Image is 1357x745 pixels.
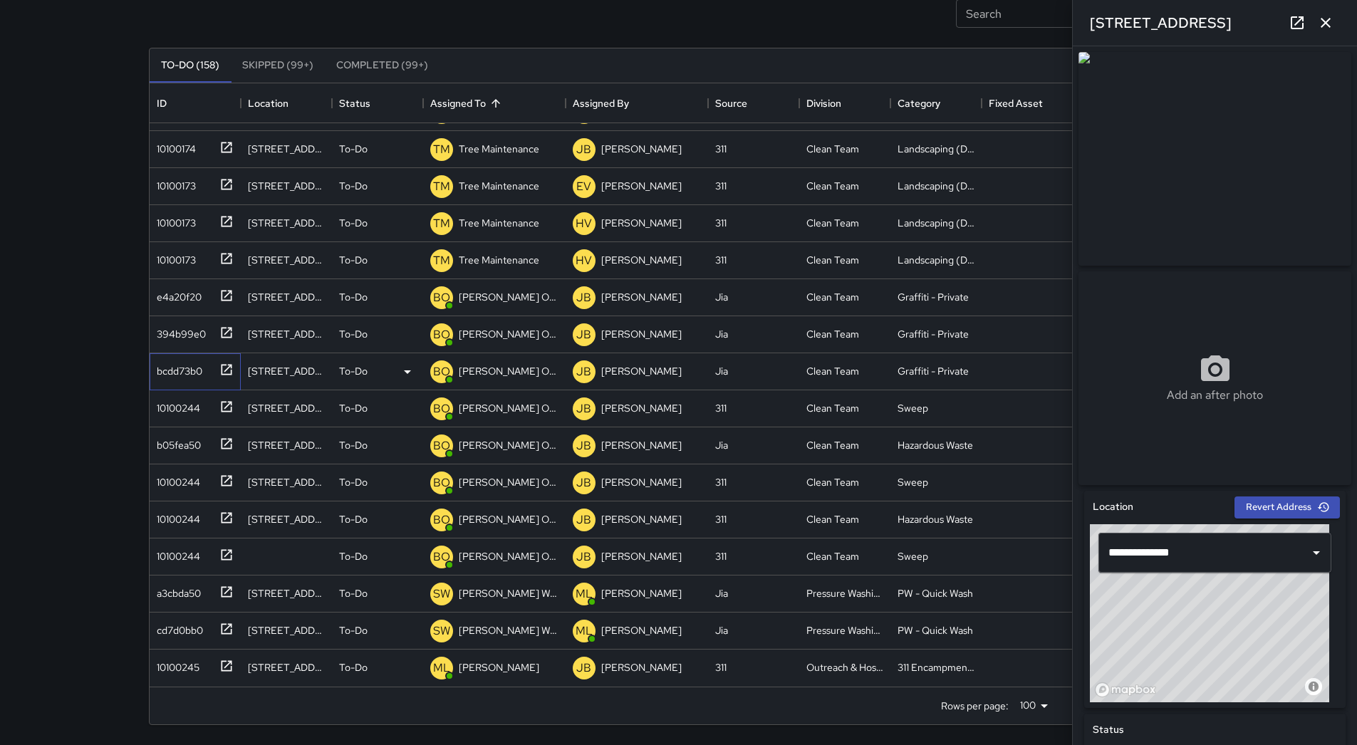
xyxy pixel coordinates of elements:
div: Category [890,83,982,123]
div: b05fea50 [151,432,201,452]
p: [PERSON_NAME] [601,290,682,304]
p: [PERSON_NAME] [601,512,682,526]
div: 10100173 [151,210,196,230]
div: 394b99e0 [151,321,206,341]
p: [PERSON_NAME] [601,660,682,674]
div: Clean Team [806,438,859,452]
div: Graffiti - Private [898,290,969,304]
div: Pressure Washing [806,586,883,600]
p: JB [576,474,591,491]
p: To-Do [339,179,368,193]
div: Landscaping (DG & Weeds) [898,179,974,193]
div: Sweep [898,549,928,563]
p: EV [576,178,591,195]
p: TM [433,178,450,195]
p: To-Do [339,327,368,341]
p: To-Do [339,475,368,489]
p: HV [576,215,592,232]
div: 10100245 [151,655,199,674]
div: 311 [715,512,727,526]
p: TM [433,215,450,232]
p: To-Do [339,253,368,267]
div: Source [715,83,747,123]
p: BO [433,400,450,417]
div: Jia [715,364,728,378]
div: 10100174 [151,136,196,156]
div: Sweep [898,401,928,415]
p: SW [433,622,450,640]
div: Hazardous Waste [898,438,973,452]
div: 10100173 [151,173,196,193]
div: 1292 Market Street [248,142,325,156]
div: Clean Team [806,401,859,415]
p: ML [576,585,593,603]
div: a3cbda50 [151,580,201,600]
div: Jia [715,623,728,637]
div: Division [806,83,841,123]
p: [PERSON_NAME] Overall [459,549,558,563]
p: To-Do [339,438,368,452]
div: 311 [715,660,727,674]
div: Clean Team [806,142,859,156]
p: [PERSON_NAME] [601,401,682,415]
div: Clean Team [806,290,859,304]
p: BO [433,326,450,343]
p: To-Do [339,586,368,600]
p: [PERSON_NAME] [601,475,682,489]
div: 725 Minna Street [248,512,325,526]
button: To-Do (158) [150,48,231,83]
div: Clean Team [806,253,859,267]
p: To-Do [339,401,368,415]
p: BO [433,548,450,566]
div: 10100244 [151,469,200,489]
p: To-Do [339,142,368,156]
div: Assigned By [573,83,629,123]
p: BO [433,363,450,380]
p: BO [433,511,450,528]
div: Status [339,83,370,123]
p: To-Do [339,290,368,304]
div: 80 South Van Ness Avenue [248,438,325,452]
div: Fixed Asset [989,83,1043,123]
p: [PERSON_NAME] [601,586,682,600]
p: [PERSON_NAME] [601,253,682,267]
p: To-Do [339,660,368,674]
p: HV [576,252,592,269]
div: Landscaping (DG & Weeds) [898,142,974,156]
p: [PERSON_NAME] Overall [459,364,558,378]
div: 311 [715,216,727,230]
p: JB [576,548,591,566]
div: Clean Team [806,216,859,230]
div: Jia [715,327,728,341]
div: 10100173 [151,247,196,267]
div: Clean Team [806,364,859,378]
div: Pressure Washing [806,623,883,637]
p: TM [433,252,450,269]
button: Completed (99+) [325,48,440,83]
div: Clean Team [806,327,859,341]
div: Division [799,83,890,123]
div: Assigned To [423,83,566,123]
p: JB [576,289,591,306]
p: [PERSON_NAME] Overall [459,327,558,341]
p: [PERSON_NAME] [601,364,682,378]
div: Graffiti - Private [898,327,969,341]
p: [PERSON_NAME] Overall [459,438,558,452]
p: [PERSON_NAME] [601,142,682,156]
div: 473 Tehama Street [248,216,325,230]
div: 36 7th Street [248,623,325,637]
div: cd7d0bb0 [151,618,203,637]
div: 10100244 [151,543,200,563]
div: e4a20f20 [151,284,202,304]
p: Tree Maintenance [459,253,539,267]
p: [PERSON_NAME] [601,438,682,452]
p: JB [576,363,591,380]
div: Clean Team [806,179,859,193]
div: Category [898,83,940,123]
div: 1328 Mission Street [248,290,325,304]
p: JB [576,511,591,528]
p: [PERSON_NAME] [459,660,539,674]
div: 311 [715,179,727,193]
div: ID [150,83,241,123]
div: bcdd73b0 [151,358,202,378]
